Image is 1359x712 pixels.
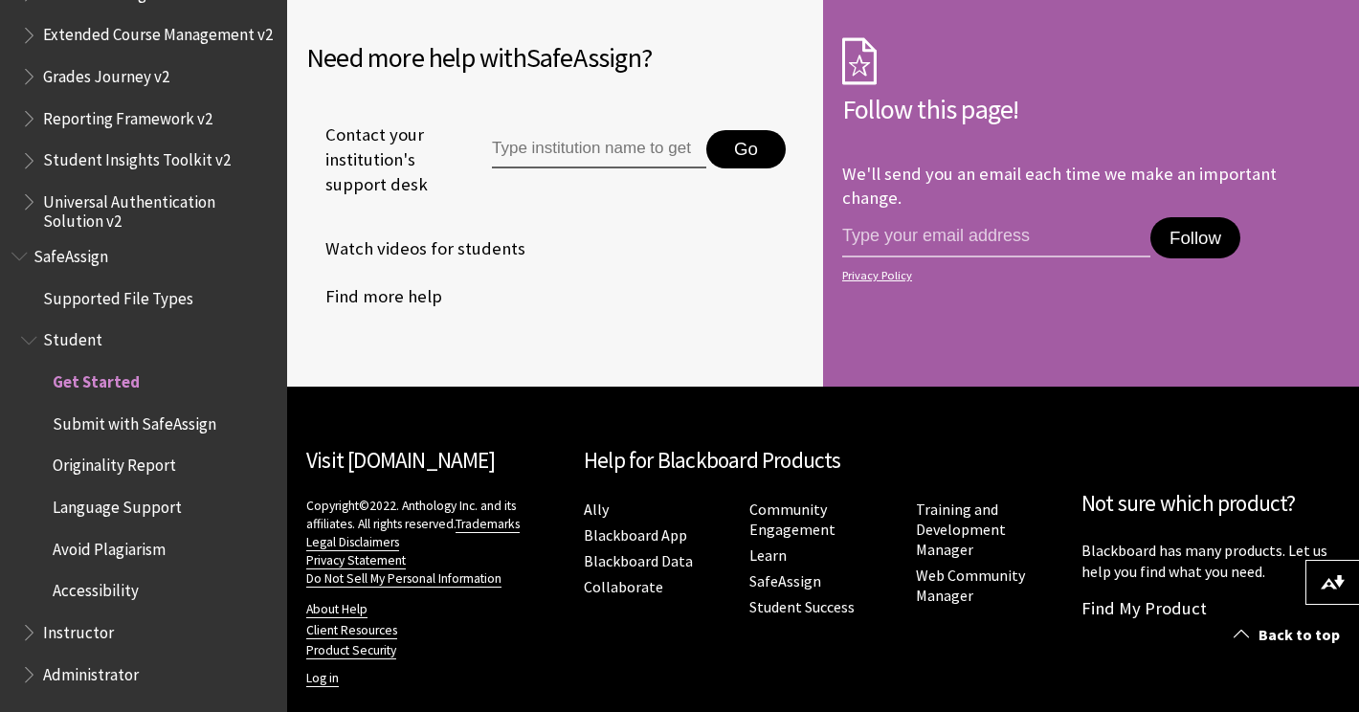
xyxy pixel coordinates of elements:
[43,282,193,308] span: Supported File Types
[1081,597,1207,619] a: Find My Product
[842,269,1334,282] a: Privacy Policy
[584,551,693,571] a: Blackboard Data
[916,500,1006,560] a: Training and Development Manager
[584,525,687,545] a: Blackboard App
[53,366,140,391] span: Get Started
[456,516,520,533] a: Trademarks
[749,500,835,540] a: Community Engagement
[1219,617,1359,653] a: Back to top
[1150,217,1240,259] button: Follow
[306,670,339,687] a: Log in
[306,622,397,639] a: Client Resources
[706,130,786,168] button: Go
[43,145,231,170] span: Student Insights Toolkit v2
[306,446,495,474] a: Visit [DOMAIN_NAME]
[1081,487,1340,521] h2: Not sure which product?
[842,37,877,85] img: Subscription Icon
[53,450,176,476] span: Originality Report
[33,240,108,266] span: SafeAssign
[1081,540,1340,583] p: Blackboard has many products. Let us help you find what you need.
[11,240,276,690] nav: Book outline for Blackboard SafeAssign
[306,122,448,198] span: Contact your institution's support desk
[584,444,1062,478] h2: Help for Blackboard Products
[306,234,525,263] a: Watch videos for students
[916,566,1025,606] a: Web Community Manager
[306,282,442,311] a: Find more help
[842,217,1150,257] input: email address
[43,616,114,642] span: Instructor
[306,552,406,569] a: Privacy Statement
[584,577,663,597] a: Collaborate
[842,89,1340,129] h2: Follow this page!
[306,497,565,588] p: Copyright©2022. Anthology Inc. and its affiliates. All rights reserved.
[43,102,212,128] span: Reporting Framework v2
[584,500,609,520] a: Ally
[842,163,1277,208] p: We'll send you an email each time we make an important change.
[43,186,274,231] span: Universal Authentication Solution v2
[749,597,855,617] a: Student Success
[526,40,641,75] span: SafeAssign
[53,408,216,434] span: Submit with SafeAssign
[53,491,182,517] span: Language Support
[43,324,102,350] span: Student
[43,60,169,86] span: Grades Journey v2
[749,545,787,566] a: Learn
[306,642,396,659] a: Product Security
[43,19,273,45] span: Extended Course Management v2
[492,130,706,168] input: Type institution name to get support
[53,533,166,559] span: Avoid Plagiarism
[306,534,399,551] a: Legal Disclaimers
[306,601,368,618] a: About Help
[306,570,501,588] a: Do Not Sell My Personal Information
[53,575,139,601] span: Accessibility
[749,571,821,591] a: SafeAssign
[43,658,139,684] span: Administrator
[306,37,804,78] h2: Need more help with ?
